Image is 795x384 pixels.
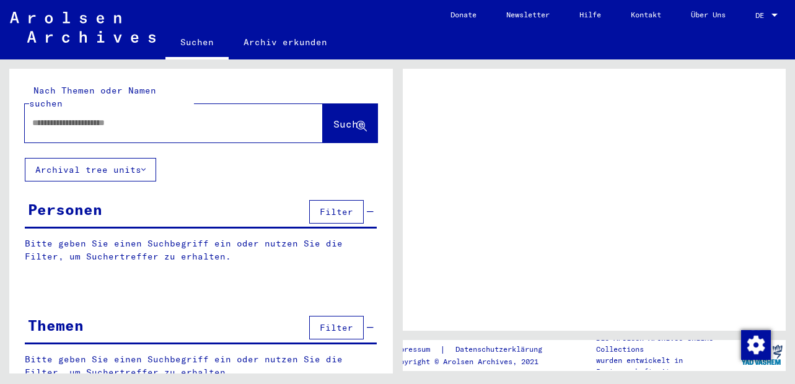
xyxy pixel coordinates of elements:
span: Filter [320,322,353,333]
img: Arolsen_neg.svg [10,12,156,43]
a: Archiv erkunden [229,27,342,57]
button: Filter [309,200,364,224]
button: Filter [309,316,364,339]
p: Bitte geben Sie einen Suchbegriff ein oder nutzen Sie die Filter, um Suchertreffer zu erhalten. [25,237,377,263]
span: DE [755,11,769,20]
div: Themen [28,314,84,336]
a: Impressum [391,343,440,356]
mat-label: Nach Themen oder Namen suchen [29,85,156,109]
img: Zustimmung ändern [741,330,771,360]
div: Personen [28,198,102,220]
a: Datenschutzerklärung [446,343,557,356]
img: yv_logo.png [739,339,785,370]
p: wurden entwickelt in Partnerschaft mit [596,355,738,377]
p: Die Arolsen Archives Online-Collections [596,333,738,355]
div: Zustimmung ändern [740,329,770,359]
button: Suche [323,104,377,142]
div: | [391,343,557,356]
p: Copyright © Arolsen Archives, 2021 [391,356,557,367]
span: Filter [320,206,353,217]
button: Archival tree units [25,158,156,181]
a: Suchen [165,27,229,59]
span: Suche [333,118,364,130]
